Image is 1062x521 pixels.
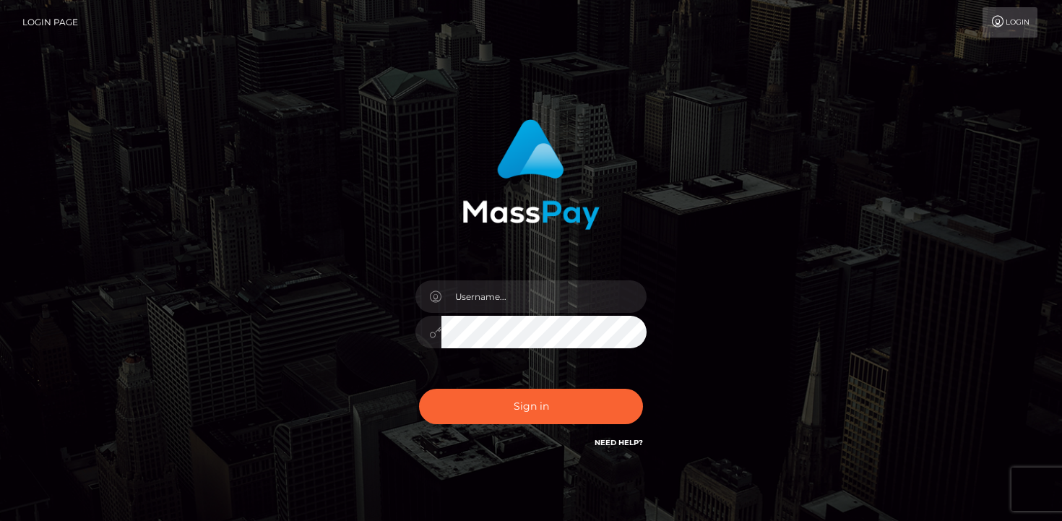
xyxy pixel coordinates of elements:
a: Login Page [22,7,78,38]
a: Need Help? [595,438,643,447]
button: Sign in [419,389,643,424]
input: Username... [441,280,647,313]
a: Login [983,7,1037,38]
img: MassPay Login [462,119,600,230]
